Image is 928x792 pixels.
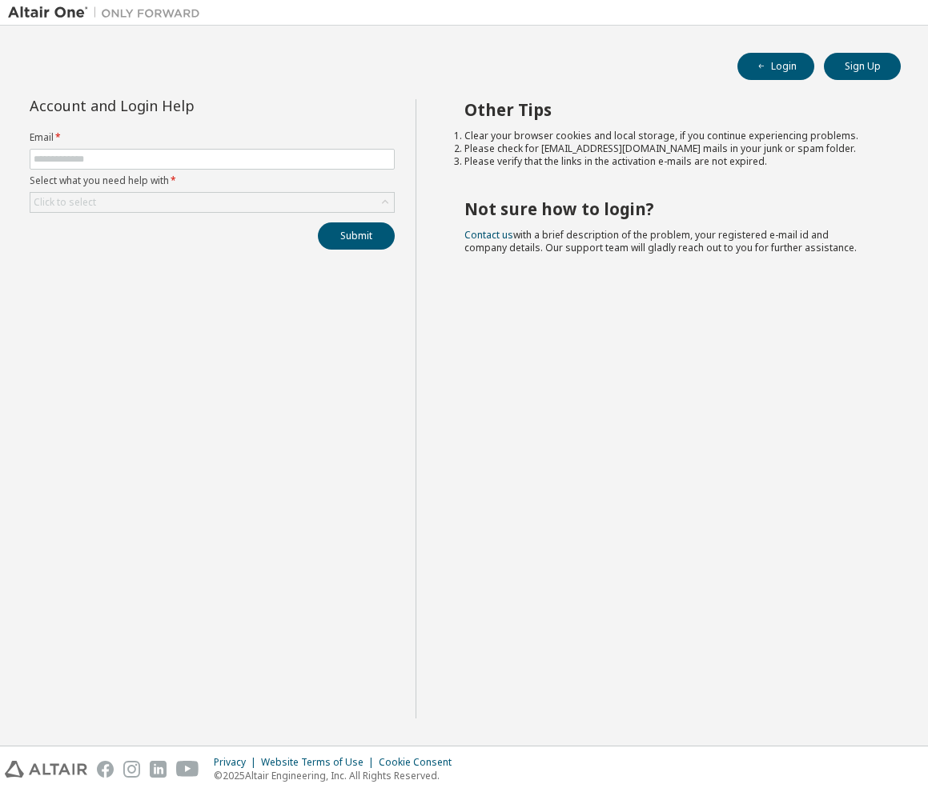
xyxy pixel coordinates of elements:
[97,761,114,778] img: facebook.svg
[5,761,87,778] img: altair_logo.svg
[150,761,167,778] img: linkedin.svg
[30,99,322,112] div: Account and Login Help
[737,53,814,80] button: Login
[379,756,461,769] div: Cookie Consent
[464,99,872,120] h2: Other Tips
[464,228,513,242] a: Contact us
[123,761,140,778] img: instagram.svg
[318,222,395,250] button: Submit
[30,174,395,187] label: Select what you need help with
[464,130,872,142] li: Clear your browser cookies and local storage, if you continue experiencing problems.
[30,131,395,144] label: Email
[176,761,199,778] img: youtube.svg
[214,756,261,769] div: Privacy
[30,193,394,212] div: Click to select
[464,142,872,155] li: Please check for [EMAIL_ADDRESS][DOMAIN_NAME] mails in your junk or spam folder.
[464,155,872,168] li: Please verify that the links in the activation e-mails are not expired.
[464,228,857,254] span: with a brief description of the problem, your registered e-mail id and company details. Our suppo...
[8,5,208,21] img: Altair One
[214,769,461,782] p: © 2025 Altair Engineering, Inc. All Rights Reserved.
[261,756,379,769] div: Website Terms of Use
[464,198,872,219] h2: Not sure how to login?
[34,196,96,209] div: Click to select
[824,53,901,80] button: Sign Up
